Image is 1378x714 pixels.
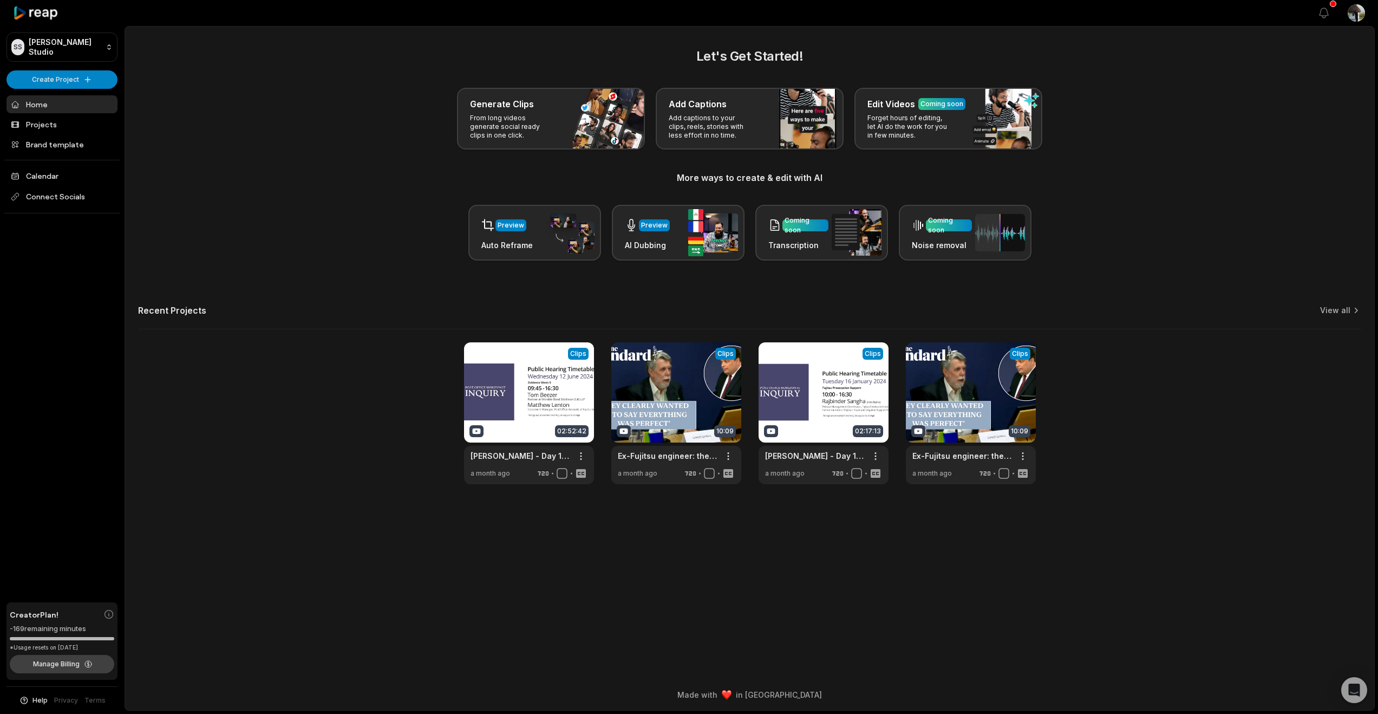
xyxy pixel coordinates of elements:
[688,209,738,256] img: ai_dubbing.png
[6,70,117,89] button: Create Project
[832,209,881,256] img: transcription.png
[765,450,865,462] a: [PERSON_NAME] - Day 105 AM ([DATE]) - Post Office Horizon IT Inquiry
[470,114,554,140] p: From long videos generate social ready clips in one click.
[618,450,717,462] a: Ex-Fujitsu engineer: the Post Office ‘clearly wanted me to say everything was perfect’
[10,624,114,634] div: -169 remaining minutes
[135,689,1364,700] div: Made with in [GEOGRAPHIC_DATA]
[19,696,48,705] button: Help
[912,239,972,251] h3: Noise removal
[625,239,670,251] h3: AI Dubbing
[10,609,58,620] span: Creator Plan!
[669,114,753,140] p: Add captions to your clips, reels, stories with less effort in no time.
[545,212,595,254] img: auto_reframe.png
[6,115,117,133] a: Projects
[6,135,117,153] a: Brand template
[722,690,732,700] img: heart emoji
[138,47,1361,66] h2: Let's Get Started!
[920,99,963,109] div: Coming soon
[84,696,106,705] a: Terms
[768,239,828,251] h3: Transcription
[928,216,970,235] div: Coming soon
[975,214,1025,251] img: noise_removal.png
[470,98,534,111] h3: Generate Clips
[10,655,114,673] button: Manage Billing
[867,114,951,140] p: Forget hours of editing, let AI do the work for you in few minutes.
[11,39,24,55] div: SS
[6,187,117,206] span: Connect Socials
[6,167,117,185] a: Calendar
[1341,677,1367,703] div: Open Intercom Messenger
[785,216,826,235] div: Coming soon
[498,220,524,230] div: Preview
[138,305,206,316] h2: Recent Projects
[641,220,668,230] div: Preview
[912,450,1012,462] a: Ex-Fujitsu engineer: the Post Office ‘clearly wanted me to say everything was perfect’
[29,37,101,57] p: [PERSON_NAME] Studio
[54,696,78,705] a: Privacy
[32,696,48,705] span: Help
[6,95,117,113] a: Home
[138,171,1361,184] h3: More ways to create & edit with AI
[1320,305,1350,316] a: View all
[867,98,915,111] h3: Edit Videos
[10,644,114,652] div: *Usage resets on [DATE]
[471,450,570,462] a: [PERSON_NAME] - Day 149 PM ([DATE]) - Post Office Horizon IT Inquiry
[481,239,533,251] h3: Auto Reframe
[669,98,727,111] h3: Add Captions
